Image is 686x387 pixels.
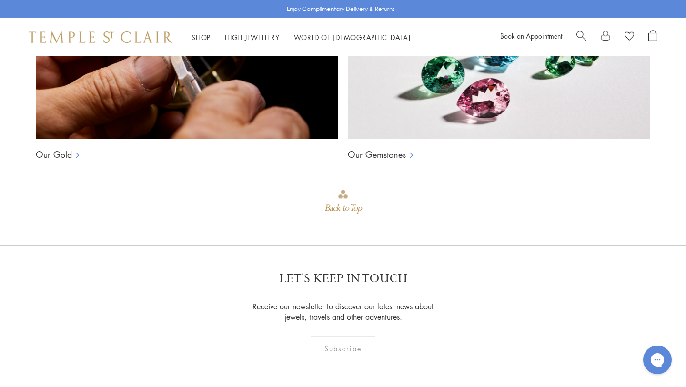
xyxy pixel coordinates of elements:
a: World of [DEMOGRAPHIC_DATA]World of [DEMOGRAPHIC_DATA] [294,32,411,42]
a: Our Gold [36,149,72,160]
p: LET'S KEEP IN TOUCH [279,270,407,287]
p: Enjoy Complimentary Delivery & Returns [287,4,395,14]
img: Temple St. Clair [29,31,172,43]
div: Go to top [324,189,362,217]
nav: Main navigation [192,31,411,43]
a: Our Gemstones [348,149,406,160]
a: View Wishlist [625,30,634,44]
p: Receive our newsletter to discover our latest news about jewels, travels and other adventures. [247,301,440,322]
iframe: Gorgias live chat messenger [638,342,676,377]
div: Subscribe [311,336,376,360]
div: Back to Top [324,200,362,217]
a: Open Shopping Bag [648,30,657,44]
a: Book an Appointment [500,31,562,41]
a: High JewelleryHigh Jewellery [225,32,280,42]
a: ShopShop [192,32,211,42]
a: Search [576,30,586,44]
